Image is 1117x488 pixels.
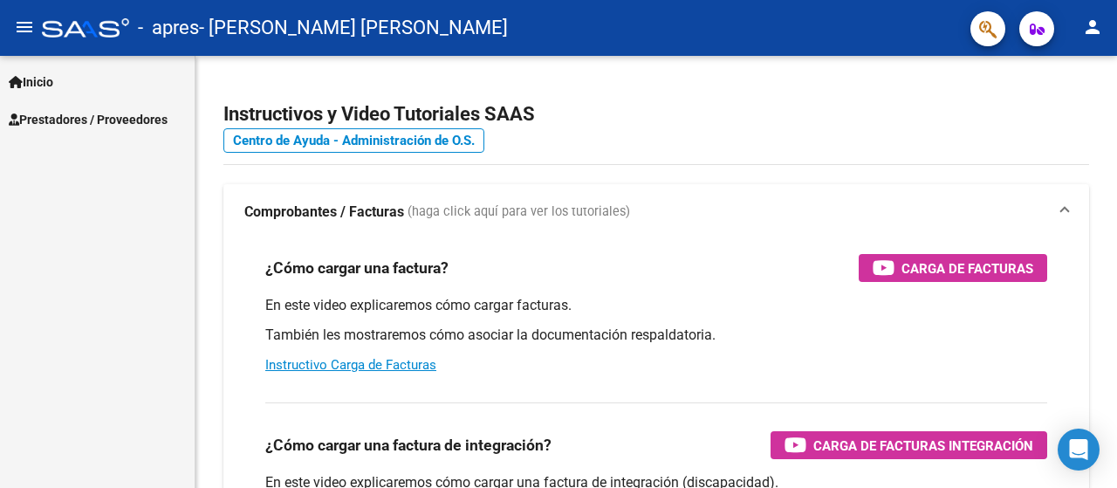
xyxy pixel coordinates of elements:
span: Carga de Facturas [901,258,1033,279]
a: Instructivo Carga de Facturas [265,357,436,373]
p: En este video explicaremos cómo cargar facturas. [265,296,1047,315]
span: - apres [138,9,199,47]
span: Inicio [9,72,53,92]
button: Carga de Facturas [859,254,1047,282]
mat-icon: menu [14,17,35,38]
h3: ¿Cómo cargar una factura de integración? [265,433,552,457]
h3: ¿Cómo cargar una factura? [265,256,449,280]
span: (haga click aquí para ver los tutoriales) [408,203,630,222]
mat-icon: person [1082,17,1103,38]
a: Centro de Ayuda - Administración de O.S. [223,128,484,153]
span: - [PERSON_NAME] [PERSON_NAME] [199,9,508,47]
button: Carga de Facturas Integración [771,431,1047,459]
p: También les mostraremos cómo asociar la documentación respaldatoria. [265,326,1047,345]
span: Carga de Facturas Integración [813,435,1033,457]
h2: Instructivos y Video Tutoriales SAAS [223,98,1089,131]
div: Open Intercom Messenger [1058,429,1100,471]
strong: Comprobantes / Facturas [244,203,404,222]
mat-expansion-panel-header: Comprobantes / Facturas (haga click aquí para ver los tutoriales) [223,184,1089,240]
span: Prestadores / Proveedores [9,110,168,129]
